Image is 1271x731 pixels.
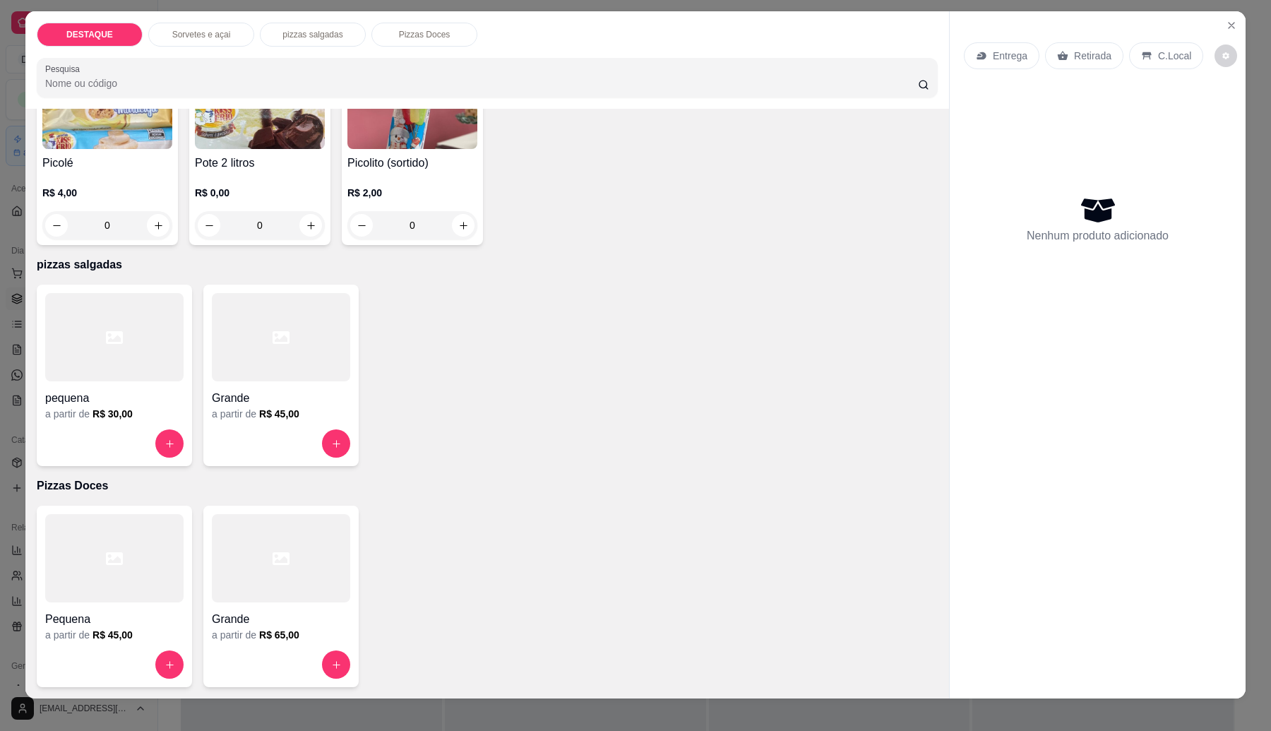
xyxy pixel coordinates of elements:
h4: Pequena [45,611,184,628]
p: R$ 0,00 [195,186,325,200]
label: Pesquisa [45,63,85,75]
p: C.Local [1158,49,1191,63]
p: Retirada [1074,49,1111,63]
h4: Pote 2 litros [195,155,325,172]
h4: Grande [212,390,350,407]
button: increase-product-quantity [322,650,350,679]
button: increase-product-quantity [322,429,350,458]
div: a partir de [212,628,350,642]
h6: R$ 45,00 [259,407,299,421]
p: R$ 4,00 [42,186,172,200]
p: R$ 2,00 [347,186,477,200]
button: decrease-product-quantity [350,214,373,237]
h4: pequena [45,390,184,407]
p: Nenhum produto adicionado [1027,227,1169,244]
p: Pizzas Doces [399,29,450,40]
div: a partir de [212,407,350,421]
button: Close [1220,14,1243,37]
h4: Grande [212,611,350,628]
p: Pizzas Doces [37,477,938,494]
input: Pesquisa [45,76,918,90]
button: increase-product-quantity [452,214,475,237]
p: DESTAQUE [66,29,113,40]
p: Entrega [993,49,1027,63]
div: a partir de [45,407,184,421]
h6: R$ 45,00 [93,628,133,642]
h4: Picolito (sortido) [347,155,477,172]
h4: Picolé [42,155,172,172]
h6: R$ 65,00 [259,628,299,642]
div: a partir de [45,628,184,642]
p: Sorvetes e açai [172,29,231,40]
button: decrease-product-quantity [1215,44,1237,67]
button: increase-product-quantity [155,429,184,458]
p: pizzas salgadas [37,256,938,273]
p: pizzas salgadas [282,29,342,40]
h6: R$ 30,00 [93,407,133,421]
button: increase-product-quantity [155,650,184,679]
